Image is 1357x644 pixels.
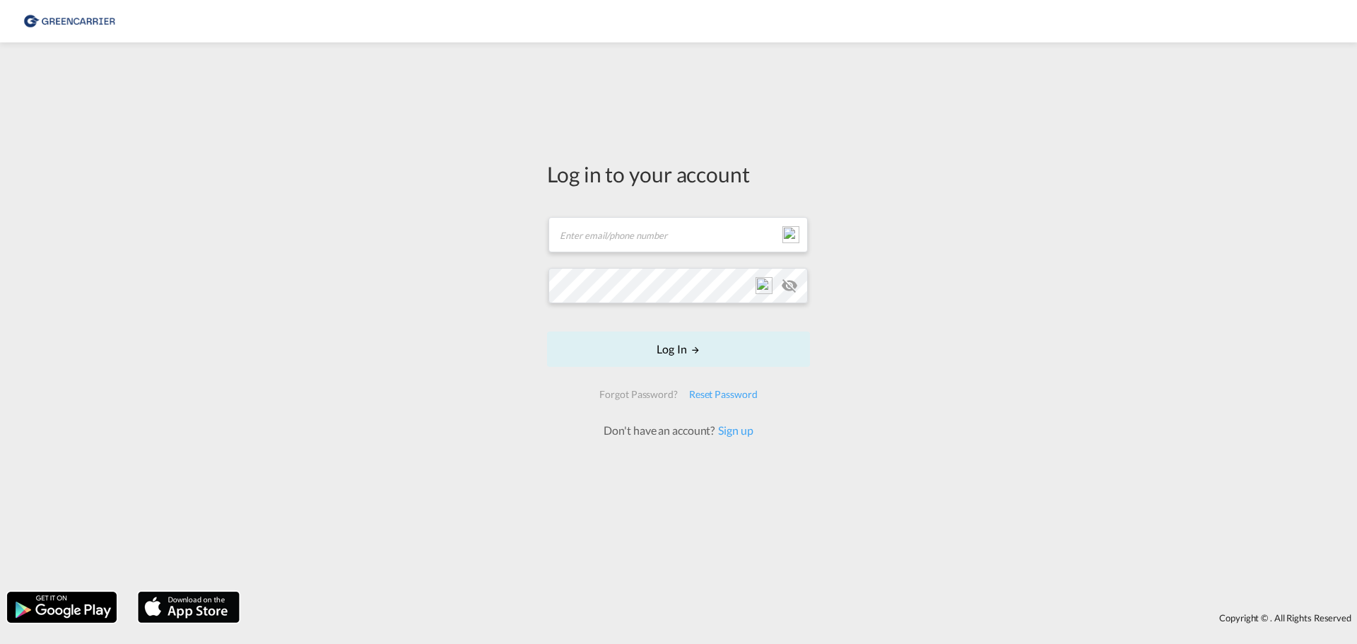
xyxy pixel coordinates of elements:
img: apple.png [136,590,241,624]
input: Enter email/phone number [548,217,808,252]
img: google.png [6,590,118,624]
img: npw-badge-icon-locked.svg [756,277,773,294]
div: Copyright © . All Rights Reserved [247,606,1357,630]
div: Log in to your account [547,159,810,189]
div: Don't have an account? [588,423,768,438]
a: Sign up [715,423,753,437]
div: Forgot Password? [594,382,683,407]
img: npw-badge-icon-locked.svg [782,226,799,243]
md-icon: icon-eye-off [781,277,798,294]
div: Reset Password [683,382,763,407]
button: LOGIN [547,332,810,367]
img: b0b18ec08afe11efb1d4932555f5f09d.png [21,6,117,37]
